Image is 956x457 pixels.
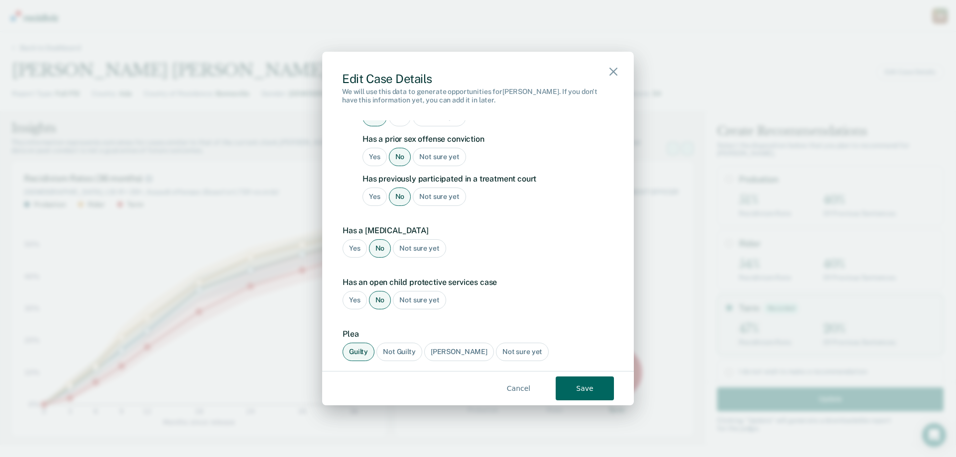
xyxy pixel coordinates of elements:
div: We will use this data to generate opportunities for [PERSON_NAME] . If you don't have this inform... [342,88,614,104]
div: No [389,148,411,166]
label: Plea [343,329,608,339]
label: Has a [MEDICAL_DATA] [343,226,608,235]
div: No [389,187,411,206]
div: Not Guilty [376,343,422,361]
div: Yes [343,291,367,309]
div: Not sure yet [496,343,549,361]
div: [PERSON_NAME] [424,343,494,361]
div: Yes [362,148,387,166]
label: Has a prior sex offense conviction [362,134,608,144]
div: Edit Case Details [342,72,614,86]
label: Has previously participated in a treatment court [362,174,608,183]
button: Save [556,376,614,400]
div: Not sure yet [393,239,446,258]
div: Not sure yet [413,187,466,206]
button: Cancel [489,376,548,400]
div: Yes [362,187,387,206]
div: No [369,239,391,258]
div: Not sure yet [413,148,466,166]
div: Yes [343,239,367,258]
div: Guilty [343,343,374,361]
label: Has an open child protective services case [343,277,608,287]
div: Not sure yet [393,291,446,309]
div: No [369,291,391,309]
